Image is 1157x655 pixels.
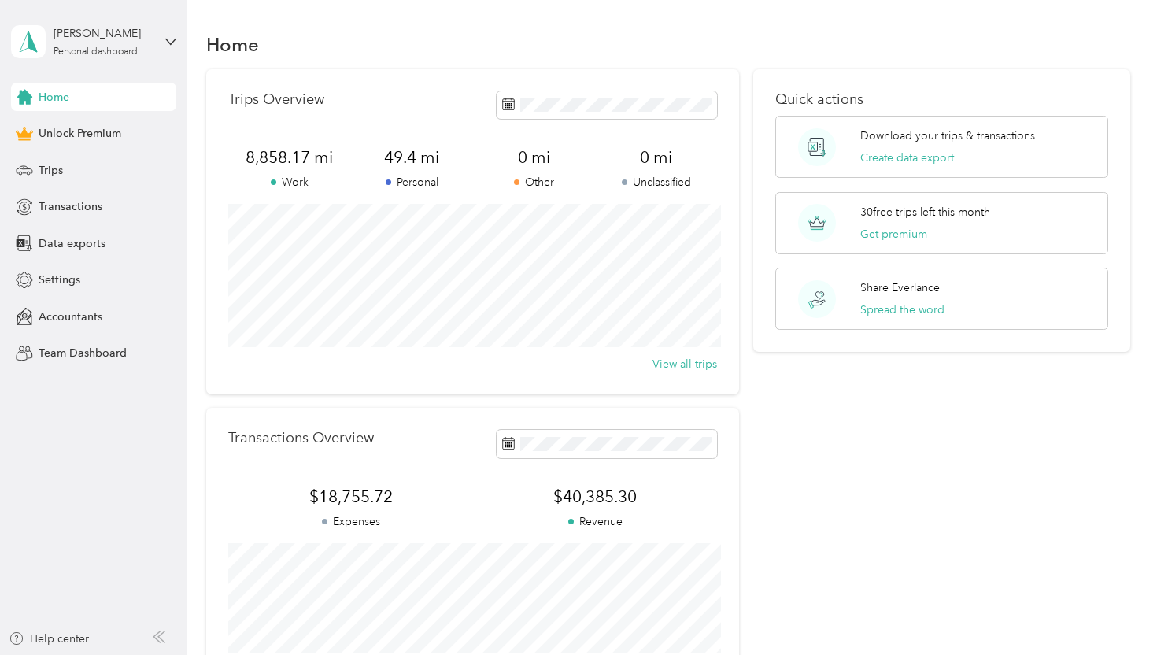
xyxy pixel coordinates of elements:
[39,125,121,142] span: Unlock Premium
[860,226,927,242] button: Get premium
[860,204,990,220] p: 30 free trips left this month
[473,486,718,508] span: $40,385.30
[228,513,473,530] p: Expenses
[54,25,152,42] div: [PERSON_NAME]
[1069,567,1157,655] iframe: Everlance-gr Chat Button Frame
[39,309,102,325] span: Accountants
[595,174,717,191] p: Unclassified
[473,174,595,191] p: Other
[860,128,1035,144] p: Download your trips & transactions
[39,235,105,252] span: Data exports
[228,174,350,191] p: Work
[228,430,374,446] p: Transactions Overview
[860,279,940,296] p: Share Everlance
[860,302,944,318] button: Spread the word
[39,345,127,361] span: Team Dashboard
[228,146,350,168] span: 8,858.17 mi
[206,36,259,53] h1: Home
[595,146,717,168] span: 0 mi
[228,486,473,508] span: $18,755.72
[9,631,89,647] button: Help center
[39,162,63,179] span: Trips
[39,89,69,105] span: Home
[652,356,717,372] button: View all trips
[473,513,718,530] p: Revenue
[351,174,473,191] p: Personal
[351,146,473,168] span: 49.4 mi
[860,150,954,166] button: Create data export
[39,198,102,215] span: Transactions
[473,146,595,168] span: 0 mi
[775,91,1108,108] p: Quick actions
[228,91,324,108] p: Trips Overview
[39,272,80,288] span: Settings
[54,47,138,57] div: Personal dashboard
